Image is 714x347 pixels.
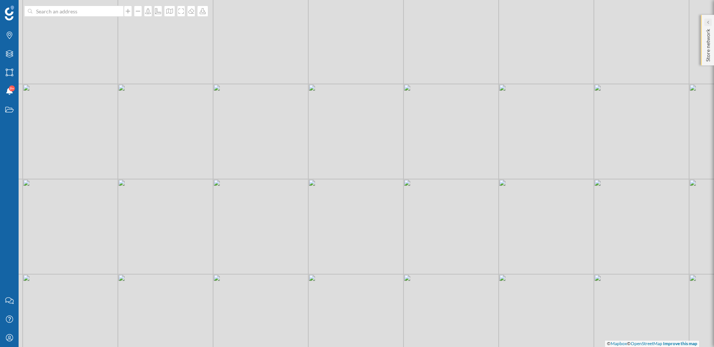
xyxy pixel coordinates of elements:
div: © © [605,341,699,347]
a: Mapbox [611,341,627,346]
a: OpenStreetMap [631,341,662,346]
span: 9+ [10,85,14,92]
span: Assistance [15,5,51,12]
a: Improve this map [663,341,697,346]
p: Store network [704,26,712,62]
img: Geoblink Logo [5,6,14,20]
